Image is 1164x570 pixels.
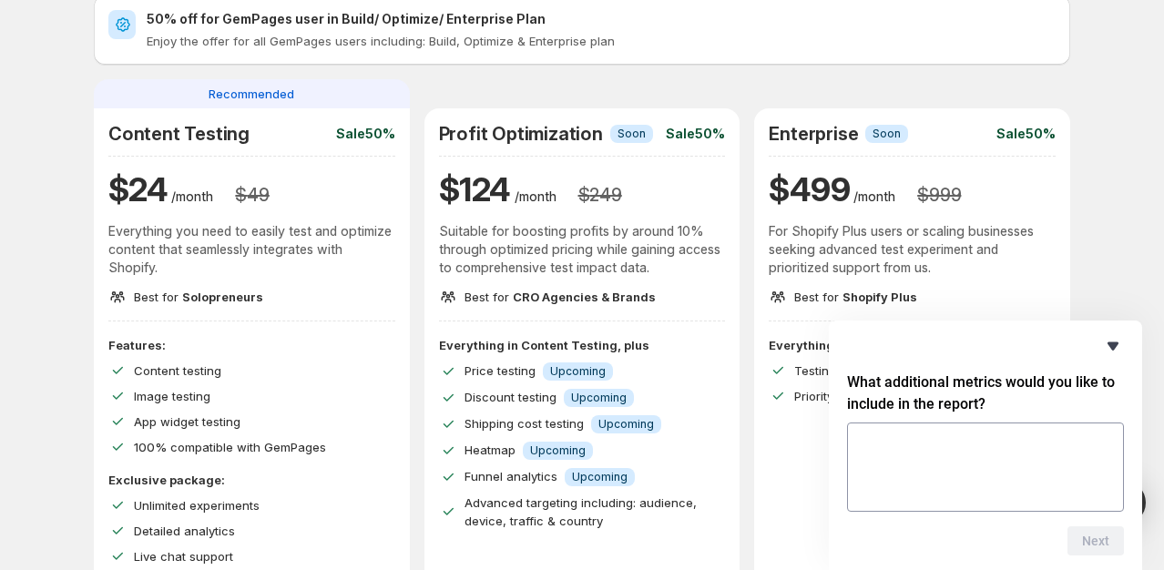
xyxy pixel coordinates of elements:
[465,288,656,306] p: Best for
[134,498,260,513] span: Unlimited experiments
[794,389,899,403] span: Priority 1-1 support
[1067,526,1124,555] button: Next question
[439,222,726,277] p: Suitable for boosting profits by around 10% through optimized pricing while gaining access to com...
[598,417,654,432] span: Upcoming
[550,364,606,379] span: Upcoming
[182,290,263,304] span: Solopreneurs
[572,470,628,484] span: Upcoming
[578,184,622,206] h3: $ 249
[134,414,240,429] span: App widget testing
[336,125,395,143] p: Sale 50%
[209,85,294,103] span: Recommended
[465,443,516,457] span: Heatmap
[134,389,210,403] span: Image testing
[465,390,556,404] span: Discount testing
[1102,335,1124,357] button: Hide survey
[147,32,1056,50] p: Enjoy the offer for all GemPages users including: Build, Optimize & Enterprise plan
[996,125,1056,143] p: Sale 50%
[847,372,1124,415] h2: What additional metrics would you like to include in the report?
[530,443,586,458] span: Upcoming
[847,422,1124,512] textarea: What additional metrics would you like to include in the report?
[108,471,395,489] p: Exclusive package:
[571,391,627,405] span: Upcoming
[873,127,901,141] span: Soon
[147,10,1056,28] h2: 50% off for GemPages user in Build/ Optimize/ Enterprise Plan
[847,335,1124,555] div: What additional metrics would you like to include in the report?
[769,222,1056,277] p: For Shopify Plus users or scaling businesses seeking advanced test experiment and prioritized sup...
[108,123,250,145] h2: Content Testing
[108,168,168,211] h1: $ 24
[794,288,917,306] p: Best for
[134,524,235,538] span: Detailed analytics
[769,168,850,211] h1: $ 499
[134,288,263,306] p: Best for
[769,336,1056,354] p: Everything in Profit Optimization, plus
[465,363,536,378] span: Price testing
[108,336,395,354] p: Features:
[842,290,917,304] span: Shopify Plus
[465,495,697,528] span: Advanced targeting including: audience, device, traffic & country
[439,168,511,211] h1: $ 124
[108,222,395,277] p: Everything you need to easily test and optimize content that seamlessly integrates with Shopify.
[439,336,726,354] p: Everything in Content Testing, plus
[171,188,213,206] p: /month
[134,363,221,378] span: Content testing
[769,123,858,145] h2: Enterprise
[465,416,584,431] span: Shipping cost testing
[515,188,556,206] p: /month
[134,440,326,454] span: 100% compatible with GemPages
[439,123,603,145] h2: Profit Optimization
[465,469,557,483] span: Funnel analytics
[618,127,646,141] span: Soon
[853,188,895,206] p: /month
[794,363,1008,378] span: Testing suggestions from CRO expert
[513,290,656,304] span: CRO Agencies & Brands
[666,125,725,143] p: Sale 50%
[917,184,961,206] h3: $ 999
[134,549,233,564] span: Live chat support
[235,184,269,206] h3: $ 49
